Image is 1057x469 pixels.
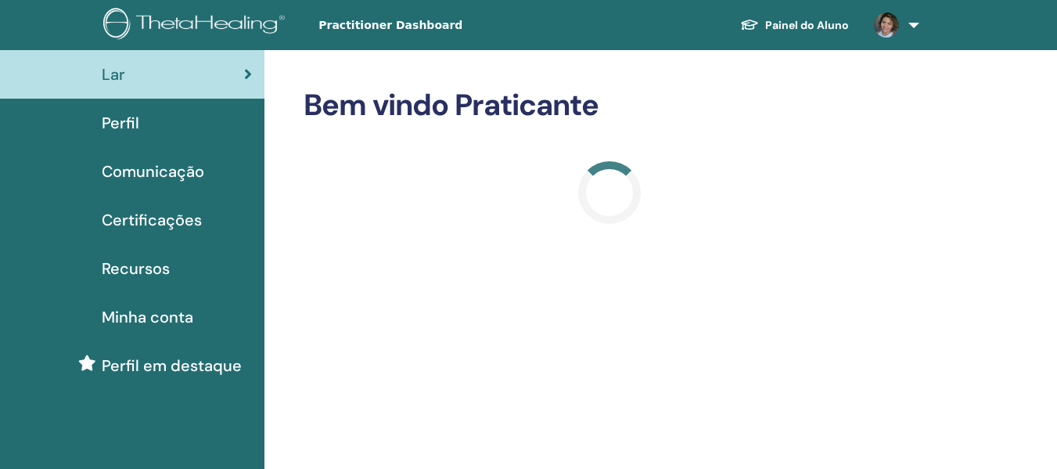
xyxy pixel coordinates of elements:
img: default.jpg [874,13,899,38]
a: Painel do Aluno [728,11,861,40]
img: graduation-cap-white.svg [740,18,759,31]
span: Certificações [102,208,202,232]
span: Recursos [102,257,170,280]
h2: Bem vindo Praticante [304,88,916,124]
span: Lar [102,63,125,86]
span: Perfil em destaque [102,354,242,377]
span: Minha conta [102,305,193,329]
img: logo.png [103,8,290,43]
span: Perfil [102,111,139,135]
span: Practitioner Dashboard [318,17,553,34]
span: Comunicação [102,160,204,183]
